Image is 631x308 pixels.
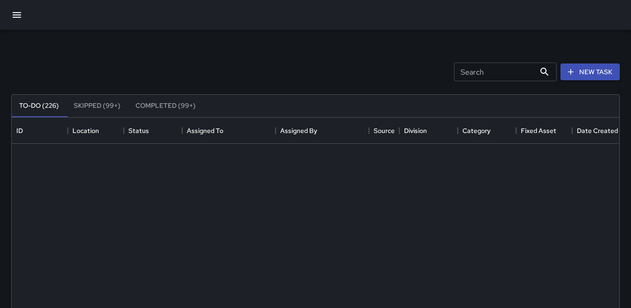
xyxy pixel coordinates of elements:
div: Division [404,118,427,144]
button: New Task [560,63,620,81]
button: To-Do (226) [12,95,66,117]
div: Date Created [577,118,618,144]
button: Skipped (99+) [66,95,128,117]
div: Location [68,118,124,144]
div: Location [72,118,99,144]
div: Status [128,118,149,144]
div: Status [124,118,182,144]
div: Assigned By [276,118,369,144]
div: Category [462,118,490,144]
div: Fixed Asset [521,118,556,144]
div: Assigned To [187,118,223,144]
div: Division [399,118,458,144]
div: ID [12,118,68,144]
div: Assigned To [182,118,276,144]
div: Source [369,118,399,144]
div: Source [374,118,395,144]
div: ID [16,118,23,144]
button: Completed (99+) [128,95,203,117]
div: Assigned By [280,118,317,144]
div: Fixed Asset [516,118,572,144]
div: Category [458,118,516,144]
